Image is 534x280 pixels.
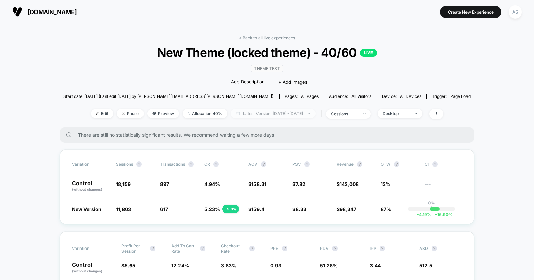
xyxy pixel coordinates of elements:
span: Theme Test [251,65,283,72]
button: ? [200,246,205,251]
span: all devices [400,94,421,99]
p: Control [72,180,109,192]
span: 11,803 [116,206,131,212]
img: end [308,113,310,114]
div: Trigger: [432,94,471,99]
a: < Back to all live experiences [239,35,295,40]
p: LIVE [360,49,377,57]
span: 18,159 [116,181,131,187]
img: end [122,112,125,115]
span: ASD [419,246,428,251]
span: Edit [91,109,113,118]
button: ? [332,246,338,251]
span: PDV [320,246,329,251]
span: 12.24 % [171,263,189,268]
span: 5.65 [125,263,135,268]
span: 0.93 [270,263,281,268]
button: ? [432,246,437,251]
span: 5.23 % [204,206,220,212]
span: + [435,212,437,217]
button: ? [304,161,310,167]
span: 4.94 % [204,181,220,187]
span: 3.83 % [221,263,236,268]
div: sessions [331,111,358,116]
span: 512.5 [419,263,432,268]
span: Sessions [116,161,133,167]
span: CI [425,161,462,167]
button: [DOMAIN_NAME] [10,6,79,17]
span: [DOMAIN_NAME] [27,8,77,16]
div: Audience: [329,94,371,99]
span: --- [425,182,462,192]
button: ? [136,161,142,167]
span: 159.4 [251,206,264,212]
span: + Add Description [227,79,265,85]
span: IPP [370,246,376,251]
button: ? [188,161,194,167]
span: PPS [270,246,279,251]
span: | [319,109,326,119]
span: New Theme (locked theme) - 40/60 [84,45,450,60]
span: 87% [381,206,391,212]
span: (without changes) [72,187,102,191]
span: Pause [117,109,144,118]
p: | [431,206,432,211]
button: ? [213,161,219,167]
div: Pages: [285,94,319,99]
button: AS [507,5,524,19]
button: Create New Experience [440,6,501,18]
div: + 5.8 % [223,205,239,213]
span: Add To Cart Rate [171,243,196,254]
span: 8.33 [295,206,306,212]
img: edit [96,112,99,115]
span: 617 [160,206,168,212]
button: ? [394,161,399,167]
span: $ [292,181,305,187]
span: 16.90 % [431,212,453,217]
span: Profit Per Session [121,243,147,254]
img: Visually logo [12,7,22,17]
span: $ [248,181,266,187]
span: 13% [381,181,390,187]
span: Allocation: 40% [183,109,227,118]
button: ? [282,246,287,251]
img: end [415,113,417,114]
div: Desktop [383,111,410,116]
button: ? [261,161,266,167]
span: -4.19 % [417,212,431,217]
span: Revenue [337,161,354,167]
span: Checkout Rate [221,243,246,254]
span: New Version [72,206,101,212]
span: AOV [248,161,258,167]
button: ? [249,246,255,251]
span: $ [121,263,135,268]
span: 897 [160,181,169,187]
span: all pages [301,94,319,99]
span: 51.26 % [320,263,338,268]
button: ? [380,246,385,251]
span: Variation [72,161,109,167]
button: ? [150,246,155,251]
span: Transactions [160,161,185,167]
img: rebalance [188,112,190,115]
span: (without changes) [72,269,102,273]
div: AS [509,5,522,19]
span: PSV [292,161,301,167]
span: Latest Version: [DATE] - [DATE] [231,109,316,118]
span: Device: [377,94,426,99]
span: There are still no statistically significant results. We recommend waiting a few more days [78,132,461,138]
span: $ [292,206,306,212]
button: ? [432,161,438,167]
span: Preview [147,109,179,118]
span: Variation [72,243,109,254]
span: Start date: [DATE] (Last edit [DATE] by [PERSON_NAME][EMAIL_ADDRESS][PERSON_NAME][DOMAIN_NAME]) [63,94,273,99]
span: All Visitors [351,94,371,99]
span: $ [337,206,356,212]
span: $ [248,206,264,212]
span: CR [204,161,210,167]
span: 3.44 [370,263,381,268]
span: 158.31 [251,181,266,187]
img: end [363,113,366,114]
p: Control [72,262,115,274]
button: ? [357,161,362,167]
